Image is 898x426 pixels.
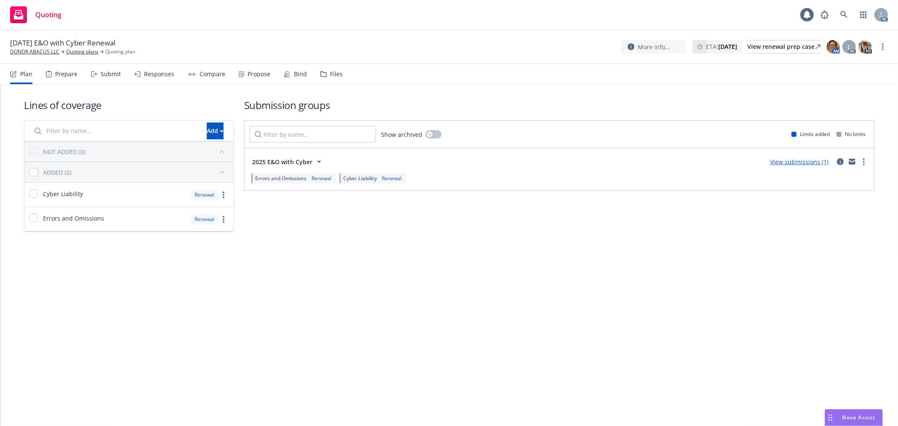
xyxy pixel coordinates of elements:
[706,42,737,51] span: ETA :
[200,71,225,77] div: Compare
[837,130,866,138] div: No limits
[294,71,307,77] div: Bind
[144,71,174,77] div: Responses
[43,165,229,179] button: ADDED (2)
[858,40,872,53] img: photo
[7,3,65,27] a: Quoting
[380,175,403,182] div: Renewal
[101,71,121,77] div: Submit
[330,71,343,77] div: Files
[43,214,104,223] span: Errors and Omissions
[878,42,888,52] a: more
[55,71,77,77] div: Prepare
[24,98,234,112] h1: Lines of coverage
[43,147,85,156] div: NOT ADDED (0)
[29,122,202,139] input: Filter by name...
[847,43,851,51] span: L
[10,38,115,48] span: [DATE] E&O with Cyber Renewal
[855,6,872,23] a: Switch app
[381,130,422,139] span: Show archived
[35,11,61,18] span: Quoting
[255,175,306,182] span: Errors and Omissions
[816,6,833,23] a: Report a Bug
[250,153,327,170] button: 2025 E&O with Cyber
[244,98,874,112] h1: Submission groups
[770,158,829,166] a: View submissions (1)
[747,40,821,53] a: View renewal prep case
[43,145,229,158] button: NOT ADDED (0)
[343,175,377,182] span: Cyber Liability
[791,130,830,138] div: Limits added
[43,168,71,177] div: ADDED (2)
[638,43,670,51] span: More info...
[836,6,853,23] a: Search
[190,214,219,224] div: Renewal
[190,189,219,200] div: Renewal
[20,71,32,77] div: Plan
[847,157,857,167] a: mail
[66,48,99,56] a: Quoting plans
[621,40,686,54] button: More info...
[310,175,333,182] div: Renewal
[835,157,845,167] a: circleInformation
[842,414,876,421] span: Nova Assist
[207,122,224,139] button: Add
[219,190,229,200] a: more
[248,71,270,77] div: Propose
[219,214,229,224] a: more
[10,48,59,56] a: DONOR ABACUS LLC
[826,40,840,53] img: photo
[859,157,869,167] a: more
[825,410,836,426] div: Drag to move
[250,126,376,143] input: Filter by name...
[718,43,737,51] strong: [DATE]
[105,48,135,56] span: Quoting plan
[825,409,883,426] button: Nova Assist
[252,157,312,166] span: 2025 E&O with Cyber
[43,189,83,198] span: Cyber Liability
